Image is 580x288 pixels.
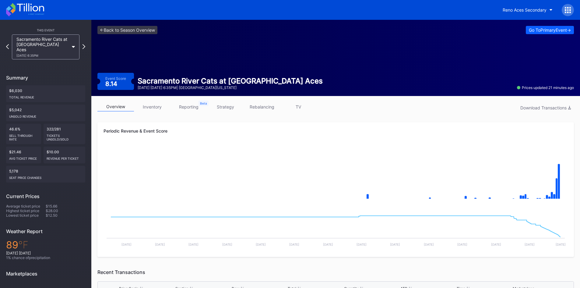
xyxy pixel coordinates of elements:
[104,205,568,251] svg: Chart title
[46,213,85,218] div: $12.50
[6,208,46,213] div: Highest ticket price
[104,128,568,133] div: Periodic Revenue & Event Score
[517,104,574,112] button: Download Transactions
[6,213,46,218] div: Lowest ticket price
[47,154,83,160] div: Revenue per ticket
[556,243,566,246] text: [DATE]
[105,81,119,87] div: 8.14
[46,208,85,213] div: $28.00
[256,243,266,246] text: [DATE]
[104,144,568,205] svg: Chart title
[526,26,574,34] button: Go ToPrimaryEvent->
[121,243,132,246] text: [DATE]
[503,7,547,12] div: Reno Aces Secondary
[6,271,85,277] div: Marketplaces
[97,269,574,275] div: Recent Transactions
[16,54,69,57] div: [DATE] 6:35PM
[390,243,400,246] text: [DATE]
[9,131,38,141] div: Sell Through Rate
[16,37,69,57] div: Sacramento River Cats at [GEOGRAPHIC_DATA] Aces
[6,75,85,81] div: Summary
[6,239,85,251] div: 89
[280,102,317,112] a: TV
[6,251,85,255] div: [DATE] [DATE]
[6,193,85,199] div: Current Prices
[323,243,333,246] text: [DATE]
[6,85,85,102] div: $6,030
[6,147,41,163] div: $21.46
[244,102,280,112] a: rebalancing
[498,4,557,16] button: Reno Aces Secondary
[207,102,244,112] a: strategy
[517,85,574,90] div: Prices updated 21 minutes ago
[6,105,85,121] div: $5,042
[289,243,299,246] text: [DATE]
[9,173,82,180] div: seat price changes
[6,204,46,208] div: Average ticket price
[6,228,85,234] div: Weather Report
[155,243,165,246] text: [DATE]
[9,93,82,99] div: Total Revenue
[491,243,501,246] text: [DATE]
[44,124,86,144] div: 322/281
[134,102,170,112] a: inventory
[6,124,41,144] div: 46.6%
[46,204,85,208] div: $15.66
[138,76,323,85] div: Sacramento River Cats at [GEOGRAPHIC_DATA] Aces
[6,28,85,32] div: This Event
[424,243,434,246] text: [DATE]
[188,243,199,246] text: [DATE]
[9,112,82,118] div: Unsold Revenue
[105,76,126,81] div: Event Score
[138,85,323,90] div: [DATE] [DATE] 6:35PM | [GEOGRAPHIC_DATA][US_STATE]
[357,243,367,246] text: [DATE]
[6,255,85,260] div: 1 % chance of precipitation
[6,166,85,183] div: 5,178
[525,243,535,246] text: [DATE]
[47,131,83,141] div: Tickets Unsold/Sold
[18,239,28,251] span: ℉
[520,105,571,110] div: Download Transactions
[97,26,157,34] a: <-Back to Season Overview
[97,102,134,112] a: overview
[222,243,232,246] text: [DATE]
[44,147,86,163] div: $10.00
[457,243,467,246] text: [DATE]
[9,154,38,160] div: Avg ticket price
[170,102,207,112] a: reporting
[529,27,571,33] div: Go To Primary Event ->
